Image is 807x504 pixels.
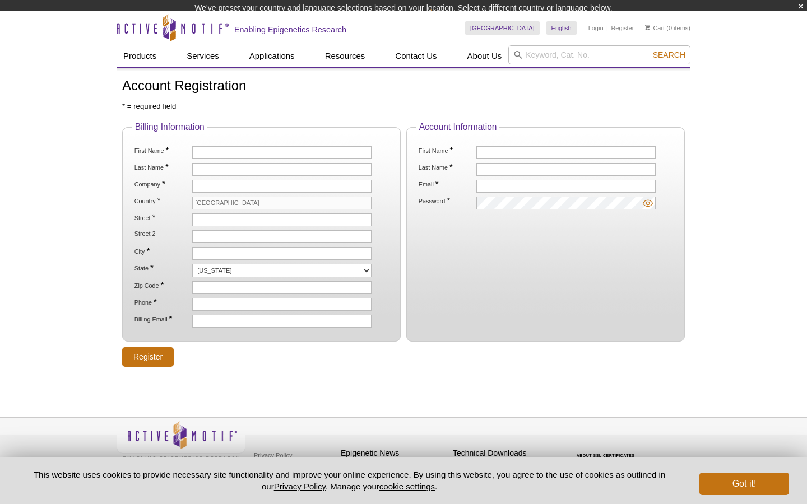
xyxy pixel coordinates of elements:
label: Company [133,180,191,188]
a: Contact Us [388,45,443,67]
label: Phone [133,298,191,306]
label: Email [418,180,475,188]
label: Street [133,213,191,222]
li: (0 items) [645,21,690,35]
label: Country [133,197,191,205]
button: Search [650,50,689,60]
label: Billing Email [133,315,191,323]
label: Zip Code [133,281,191,290]
a: Privacy Policy [251,447,295,464]
p: This website uses cookies to provide necessary site functionality and improve your online experie... [18,469,681,492]
label: State [133,264,191,272]
h4: Epigenetic News [341,449,447,458]
img: Your Cart [645,25,650,30]
a: About Us [461,45,509,67]
input: Register [122,347,174,367]
p: * = required field [122,101,685,111]
label: First Name [133,146,191,155]
a: Applications [243,45,302,67]
a: Register [611,24,634,32]
label: First Name [418,146,475,155]
a: Products [117,45,163,67]
legend: Billing Information [132,122,207,132]
legend: Account Information [416,122,500,132]
a: Login [588,24,604,32]
a: [GEOGRAPHIC_DATA] [465,21,540,35]
a: Resources [318,45,372,67]
a: Privacy Policy [274,482,326,491]
label: Password [418,197,475,205]
label: Last Name [133,163,191,171]
button: Got it! [699,473,789,495]
label: Last Name [418,163,475,171]
img: Change Here [430,8,460,35]
label: Street 2 [133,230,191,237]
h4: Technical Downloads [453,449,559,458]
a: Services [180,45,226,67]
input: Keyword, Cat. No. [508,45,690,64]
img: Active Motif, [117,418,245,463]
img: password-eye.svg [643,198,653,208]
a: English [546,21,577,35]
a: Cart [645,24,665,32]
h2: Enabling Epigenetics Research [234,25,346,35]
li: | [606,21,608,35]
label: City [133,247,191,255]
a: ABOUT SSL CERTIFICATES [577,454,635,458]
h1: Account Registration [122,78,685,95]
table: Click to Verify - This site chose Symantec SSL for secure e-commerce and confidential communicati... [565,437,649,462]
span: Search [653,50,685,59]
button: cookie settings [379,482,435,491]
